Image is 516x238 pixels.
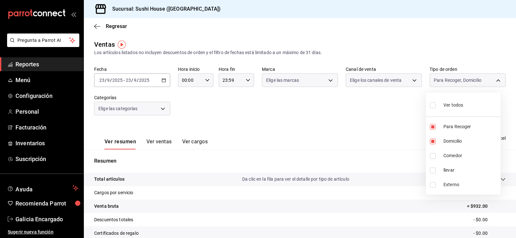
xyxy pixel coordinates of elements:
span: Para Recoger [443,123,498,130]
span: Domicilio [443,138,498,145]
span: Ver todos [443,102,463,109]
span: Externo [443,181,498,188]
img: Tooltip marker [118,41,126,49]
span: Comedor [443,152,498,159]
span: llevar [443,167,498,174]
